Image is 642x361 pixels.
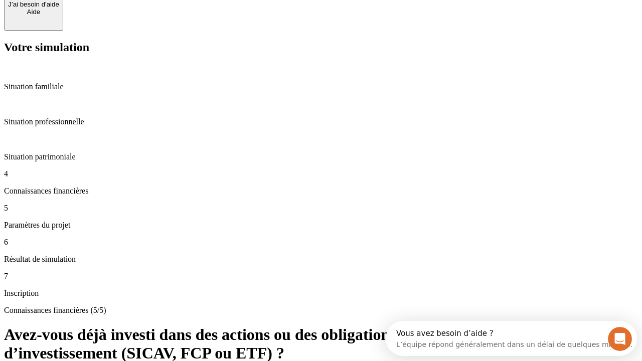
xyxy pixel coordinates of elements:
p: Situation patrimoniale [4,152,638,161]
p: Paramètres du projet [4,221,638,230]
div: J’ai besoin d'aide [8,1,59,8]
div: Aide [8,8,59,16]
p: Situation professionnelle [4,117,638,126]
p: 4 [4,169,638,178]
p: 6 [4,238,638,247]
p: Résultat de simulation [4,255,638,264]
p: Situation familiale [4,82,638,91]
iframe: Intercom live chat discovery launcher [386,321,637,356]
iframe: Intercom live chat [608,327,632,351]
h2: Votre simulation [4,41,638,54]
p: 7 [4,272,638,281]
div: Vous avez besoin d’aide ? [11,9,247,17]
p: 5 [4,204,638,213]
div: L’équipe répond généralement dans un délai de quelques minutes. [11,17,247,27]
p: Connaissances financières [4,187,638,196]
p: Connaissances financières (5/5) [4,306,638,315]
p: Inscription [4,289,638,298]
div: Ouvrir le Messenger Intercom [4,4,276,32]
